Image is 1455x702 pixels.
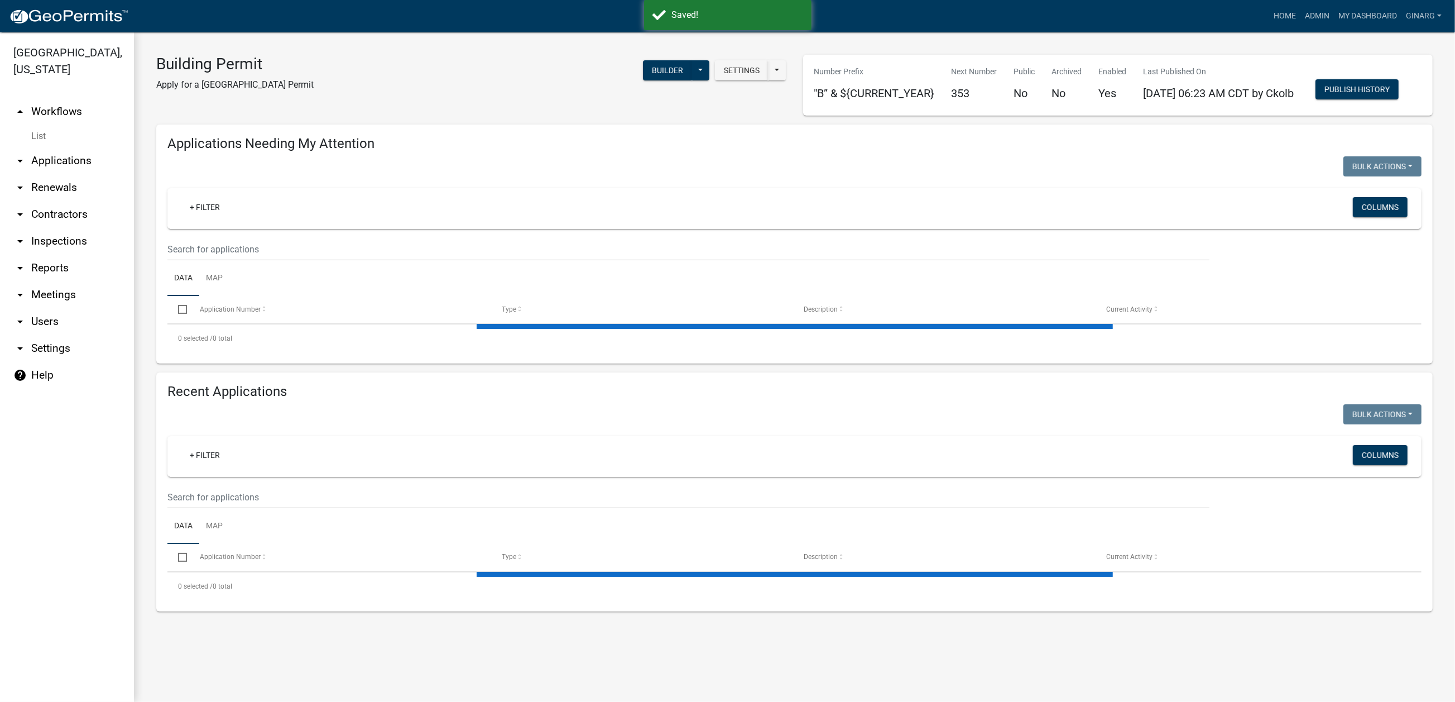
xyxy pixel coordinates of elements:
[1353,197,1408,217] button: Columns
[13,105,27,118] i: arrow_drop_up
[178,335,213,342] span: 0 selected /
[167,544,189,571] datatable-header-cell: Select
[793,296,1095,323] datatable-header-cell: Description
[13,261,27,275] i: arrow_drop_down
[952,87,997,100] h5: 353
[643,60,692,80] button: Builder
[814,87,935,100] h5: "B” & ${CURRENT_YEAR}
[502,305,516,313] span: Type
[167,509,199,545] a: Data
[181,445,229,465] a: + Filter
[167,486,1209,509] input: Search for applications
[1343,156,1422,176] button: Bulk Actions
[167,384,1422,400] h4: Recent Applications
[13,342,27,355] i: arrow_drop_down
[1052,87,1082,100] h5: No
[491,296,793,323] datatable-header-cell: Type
[793,544,1095,571] datatable-header-cell: Description
[1343,404,1422,424] button: Bulk Actions
[199,509,229,545] a: Map
[952,66,997,78] p: Next Number
[13,315,27,328] i: arrow_drop_down
[1300,6,1334,27] a: Admin
[1315,79,1399,99] button: Publish History
[804,305,838,313] span: Description
[1096,544,1398,571] datatable-header-cell: Current Activity
[672,8,803,22] div: Saved!
[167,238,1209,261] input: Search for applications
[13,235,27,248] i: arrow_drop_down
[167,296,189,323] datatable-header-cell: Select
[167,572,1422,600] div: 0 total
[1353,445,1408,465] button: Columns
[181,197,229,217] a: + Filter
[13,181,27,194] i: arrow_drop_down
[1269,6,1300,27] a: Home
[200,305,261,313] span: Application Number
[1014,66,1035,78] p: Public
[13,208,27,221] i: arrow_drop_down
[814,66,935,78] p: Number Prefix
[167,261,199,297] a: Data
[1106,553,1153,561] span: Current Activity
[156,78,314,92] p: Apply for a [GEOGRAPHIC_DATA] Permit
[1106,305,1153,313] span: Current Activity
[199,261,229,297] a: Map
[491,544,793,571] datatable-header-cell: Type
[1014,87,1035,100] h5: No
[156,55,314,74] h3: Building Permit
[13,154,27,168] i: arrow_drop_down
[1401,6,1446,27] a: ginarg
[715,60,769,80] button: Settings
[200,553,261,561] span: Application Number
[189,296,491,323] datatable-header-cell: Application Number
[178,582,213,590] span: 0 selected /
[1334,6,1401,27] a: My Dashboard
[1099,66,1127,78] p: Enabled
[167,324,1422,352] div: 0 total
[1144,87,1294,100] span: [DATE] 06:23 AM CDT by Ckolb
[13,288,27,302] i: arrow_drop_down
[1315,86,1399,95] wm-modal-confirm: Workflow Publish History
[1096,296,1398,323] datatable-header-cell: Current Activity
[1099,87,1127,100] h5: Yes
[804,553,838,561] span: Description
[1052,66,1082,78] p: Archived
[189,544,491,571] datatable-header-cell: Application Number
[502,553,516,561] span: Type
[1144,66,1294,78] p: Last Published On
[13,369,27,382] i: help
[167,136,1422,152] h4: Applications Needing My Attention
